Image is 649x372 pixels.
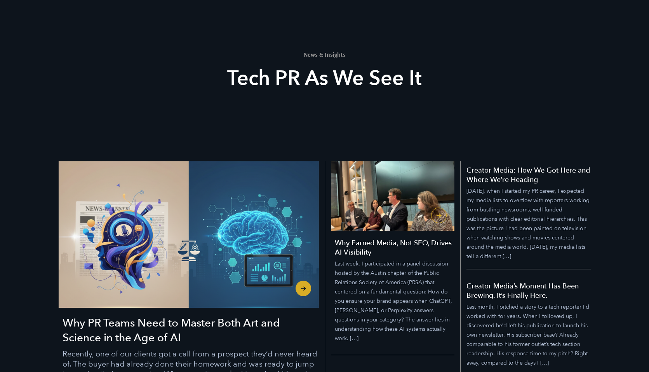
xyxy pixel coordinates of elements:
[466,187,591,261] p: [DATE], when I started my PR career, I expected my media lists to overflow with reporters working...
[466,166,591,269] a: Creator Media: How We Got Here and Where We’re Heading
[466,282,591,300] h5: Creator Media’s Moment Has Been Brewing. It’s Finally Here.
[466,166,591,185] h5: Creator Media: How We Got Here and Where We’re Heading
[331,161,454,355] a: Why Earned Media, Not SEO, Drives AI Visibility
[335,239,454,257] h4: Why Earned Media, Not SEO, Drives AI Visibility
[59,161,319,308] img: Why PR Teams Need to Master Both Art and Science in the Age of AI
[63,316,319,345] h3: Why PR Teams Need to Master Both Art and Science in the Age of AI
[181,65,468,93] h2: Tech PR As We See It
[181,51,468,58] h1: News & Insights
[466,302,591,368] p: Last month, I pitched a story to a tech reporter I’d worked with for years. When I followed up, I...
[331,161,454,231] img: Why Earned Media, Not SEO, Drives AI Visibility
[335,259,454,343] p: Last week, I participated in a panel discussion hosted by the Austin chapter of the Public Relati...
